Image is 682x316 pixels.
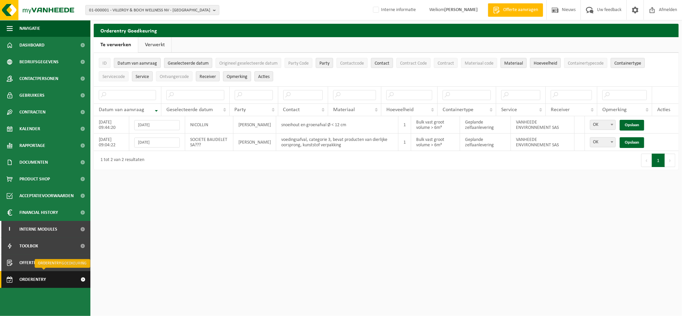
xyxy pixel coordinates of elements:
span: OK [590,137,616,147]
span: OK [590,138,615,147]
span: Gebruikers [19,87,45,104]
span: Contracten [19,104,46,121]
span: Orderentry Goedkeuring [19,271,76,288]
span: Contact [283,107,300,112]
td: snoeihout en groenafval Ø < 12 cm [276,116,398,134]
span: Bedrijfsgegevens [19,54,59,70]
span: Interne modules [19,221,57,238]
div: 1 tot 2 van 2 resultaten [97,154,144,166]
button: Origineel geselecteerde datumOrigineel geselecteerde datum: Activate to sort [216,58,281,68]
span: Rapportage [19,137,45,154]
button: Acties [254,71,273,81]
span: Servicecode [102,74,125,79]
span: Party Code [288,61,309,66]
td: Geplande zelfaanlevering [460,134,511,151]
span: Kalender [19,121,40,137]
span: Materiaal [504,61,523,66]
span: Containertype [443,107,473,112]
button: 1 [652,154,665,167]
span: Containertype [614,61,641,66]
span: Datum van aanvraag [118,61,157,66]
span: Hoeveelheid [534,61,557,66]
button: Party CodeParty Code: Activate to sort [285,58,312,68]
button: Geselecteerde datumGeselecteerde datum: Activate to sort [164,58,212,68]
span: Acties [657,107,670,112]
span: Origineel geselecteerde datum [219,61,278,66]
span: Service [501,107,517,112]
button: 01-000001 - VILLEROY & BOCH WELLNESS NV - [GEOGRAPHIC_DATA] [85,5,219,15]
span: Ontvangercode [160,74,189,79]
span: Contactpersonen [19,70,58,87]
span: Offerte aanvragen [19,254,62,271]
span: Acties [258,74,270,79]
button: Materiaal codeMateriaal code: Activate to sort [461,58,497,68]
td: 1 [398,134,411,151]
td: [DATE] 09:04:22 [94,134,129,151]
td: NICOLLIN [185,116,233,134]
span: Toolbox [19,238,38,254]
span: OK [590,120,615,130]
span: Financial History [19,204,58,221]
span: Geselecteerde datum [168,61,209,66]
span: Contactcode [340,61,364,66]
a: Te verwerken [94,37,138,53]
span: Product Shop [19,171,50,187]
a: Verwerkt [138,37,171,53]
button: MateriaalMateriaal: Activate to sort [501,58,527,68]
button: ContainertypeContainertype: Activate to sort [611,58,645,68]
span: Receiver [200,74,216,79]
span: Materiaal [333,107,355,112]
span: Contract [438,61,454,66]
td: Bulk vast groot volume > 6m³ [411,134,460,151]
span: Documenten [19,154,48,171]
button: HoeveelheidHoeveelheid: Activate to sort [530,58,561,68]
a: Opslaan [620,137,644,148]
span: Contact [375,61,389,66]
td: Bulk vast groot volume > 6m³ [411,116,460,134]
button: ServicecodeServicecode: Activate to sort [99,71,129,81]
span: Party [235,107,246,112]
span: Service [136,74,149,79]
td: SOCIETE BAUDELET SA??? [185,134,233,151]
span: Hoeveelheid [386,107,413,112]
span: ID [102,61,107,66]
button: IDID: Activate to sort [99,58,110,68]
span: I [7,221,13,238]
button: Previous [641,154,652,167]
span: Dashboard [19,37,45,54]
span: Party [319,61,329,66]
button: Next [665,154,675,167]
span: Contract Code [400,61,427,66]
h2: Orderentry Goedkeuring [94,24,679,37]
button: PartyParty: Activate to sort [316,58,333,68]
span: 01-000001 - VILLEROY & BOCH WELLNESS NV - [GEOGRAPHIC_DATA] [89,5,210,15]
span: Geselecteerde datum [166,107,213,112]
button: ContractContract: Activate to sort [434,58,458,68]
button: ContactContact: Activate to sort [371,58,393,68]
td: voedingsafval, categorie 3, bevat producten van dierlijke oorsprong, kunststof verpakking [276,134,398,151]
span: Datum van aanvraag [99,107,144,112]
td: Geplande zelfaanlevering [460,116,511,134]
button: OntvangercodeOntvangercode: Activate to sort [156,71,193,81]
button: ReceiverReceiver: Activate to sort [196,71,220,81]
button: ContactcodeContactcode: Activate to sort [336,58,368,68]
span: OK [590,120,616,130]
span: Acceptatievoorwaarden [19,187,74,204]
td: VANHEEDE ENVIRONNEMENT SAS [511,134,575,151]
button: ServiceService: Activate to sort [132,71,153,81]
td: [PERSON_NAME] [233,116,276,134]
button: Contract CodeContract Code: Activate to sort [396,58,431,68]
span: Opmerking [227,74,247,79]
td: VANHEEDE ENVIRONNEMENT SAS [511,116,575,134]
td: [DATE] 09:44:20 [94,116,129,134]
span: Navigatie [19,20,40,37]
a: Offerte aanvragen [488,3,543,17]
span: Materiaal code [465,61,494,66]
button: Datum van aanvraagDatum van aanvraag: Activate to remove sorting [114,58,161,68]
span: Opmerking [602,107,627,112]
span: Containertypecode [568,61,604,66]
span: Receiver [551,107,570,112]
span: Offerte aanvragen [502,7,540,13]
strong: [PERSON_NAME] [444,7,478,12]
a: Opslaan [620,120,644,131]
